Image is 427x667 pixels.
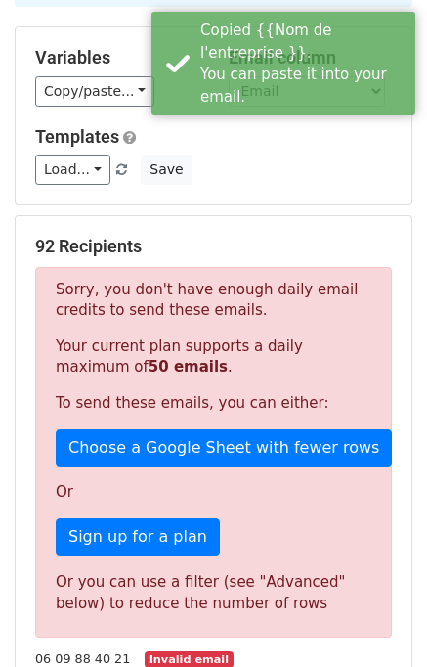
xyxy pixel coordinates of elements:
[35,236,392,257] h5: 92 Recipients
[56,336,371,378] p: Your current plan supports a daily maximum of .
[329,573,427,667] div: Widget de chat
[141,155,192,185] button: Save
[329,573,427,667] iframe: Chat Widget
[200,20,407,108] div: Copied {{Nom de l'entreprise }}. You can paste it into your email.
[56,571,371,615] div: Or you can use a filter (see "Advanced" below) to reduce the number of rows
[35,126,119,147] a: Templates
[35,47,199,68] h5: Variables
[35,155,110,185] a: Load...
[56,518,220,556] a: Sign up for a plan
[35,76,154,107] a: Copy/paste...
[56,393,371,414] p: To send these emails, you can either:
[56,429,392,467] a: Choose a Google Sheet with fewer rows
[149,358,228,376] strong: 50 emails
[56,280,371,321] p: Sorry, you don't have enough daily email credits to send these emails.
[56,482,371,503] p: Or
[35,651,130,666] small: 06 09 88 40 21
